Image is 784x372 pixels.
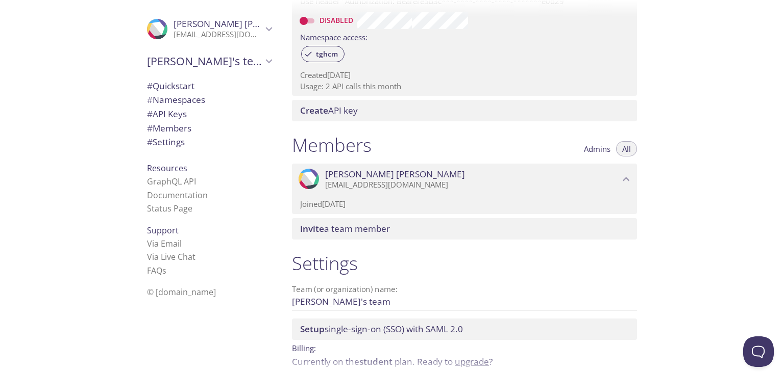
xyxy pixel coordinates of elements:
p: Joined [DATE] [300,199,629,209]
span: single-sign-on (SSO) with SAML 2.0 [300,323,463,335]
p: [EMAIL_ADDRESS][DOMAIN_NAME] [174,30,262,40]
div: Members [139,121,280,136]
span: # [147,122,153,134]
div: tghcm [301,46,345,62]
span: API Keys [147,108,187,120]
span: Settings [147,136,185,148]
p: Currently on the plan. [292,355,637,368]
span: Quickstart [147,80,194,92]
p: Billing: [292,340,637,355]
div: Invite a team member [292,218,637,240]
button: All [616,141,637,156]
div: Namespaces [139,93,280,107]
span: Namespaces [147,94,205,105]
span: Members [147,122,191,134]
div: Kavish shenal [139,12,280,46]
a: Disabled [318,15,357,25]
a: GraphQL API [147,176,196,187]
span: Support [147,225,179,236]
a: Via Email [147,238,182,249]
div: Create API Key [292,100,637,121]
p: Created [DATE] [300,70,629,81]
span: Resources [147,163,187,174]
span: [PERSON_NAME] [PERSON_NAME] [325,169,465,180]
a: Via Live Chat [147,251,195,262]
div: Kavish's team [139,48,280,74]
span: a team member [300,223,390,234]
span: API key [300,104,358,116]
label: Namespace access: [300,29,367,44]
p: [EMAIL_ADDRESS][DOMAIN_NAME] [325,180,620,190]
span: # [147,94,153,105]
button: Admins [578,141,617,156]
span: [PERSON_NAME]'s team [147,54,262,68]
span: s [162,265,166,276]
span: tghcm [310,49,344,59]
span: [PERSON_NAME] [PERSON_NAME] [174,18,313,30]
div: Quickstart [139,79,280,93]
span: © [DOMAIN_NAME] [147,286,216,298]
div: Team Settings [139,135,280,149]
a: Status Page [147,203,192,214]
a: FAQ [147,265,166,276]
span: # [147,80,153,92]
a: Documentation [147,190,208,201]
div: Kavish shenal [292,164,637,195]
span: Setup [300,323,325,335]
h1: Members [292,134,372,156]
span: # [147,108,153,120]
label: Team (or organization) name: [292,285,398,293]
iframe: Help Scout Beacon - Open [743,336,774,367]
p: Usage: 2 API calls this month [300,81,629,92]
span: # [147,136,153,148]
div: Setup SSO [292,318,637,340]
span: Invite [300,223,324,234]
h1: Settings [292,252,637,275]
div: API Keys [139,107,280,121]
span: Create [300,104,328,116]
